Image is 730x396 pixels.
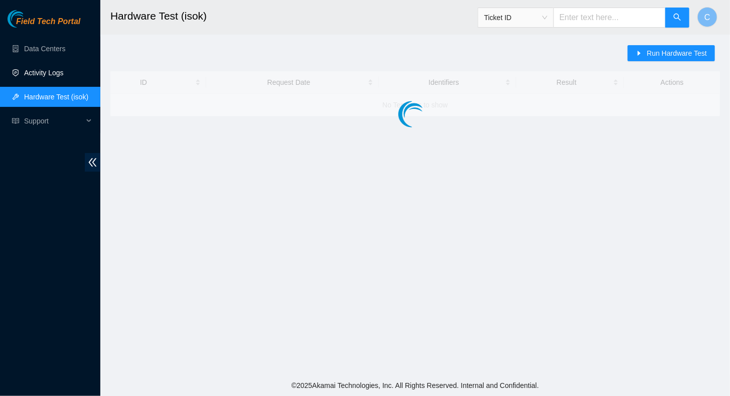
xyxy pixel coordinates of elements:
[697,7,717,27] button: C
[636,50,643,58] span: caret-right
[673,13,681,23] span: search
[24,93,88,101] a: Hardware Test (isok)
[628,45,715,61] button: caret-rightRun Hardware Test
[12,117,19,124] span: read
[24,69,64,77] a: Activity Logs
[85,153,100,172] span: double-left
[8,10,51,28] img: Akamai Technologies
[24,111,83,131] span: Support
[665,8,689,28] button: search
[484,10,547,25] span: Ticket ID
[8,18,80,31] a: Akamai TechnologiesField Tech Portal
[16,17,80,27] span: Field Tech Portal
[647,48,707,59] span: Run Hardware Test
[553,8,666,28] input: Enter text here...
[24,45,65,53] a: Data Centers
[100,375,730,396] footer: © 2025 Akamai Technologies, Inc. All Rights Reserved. Internal and Confidential.
[704,11,710,24] span: C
